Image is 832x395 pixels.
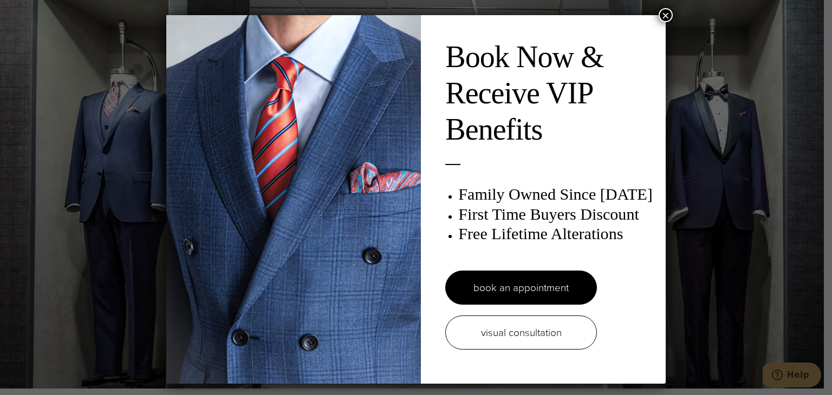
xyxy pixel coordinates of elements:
[458,224,654,243] h3: Free Lifetime Alterations
[659,8,673,22] button: Close
[445,39,654,148] h2: Book Now & Receive VIP Benefits
[445,315,597,350] a: visual consultation
[24,8,47,17] span: Help
[445,271,597,305] a: book an appointment
[458,185,654,204] h3: Family Owned Since [DATE]
[458,205,654,224] h3: First Time Buyers Discount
